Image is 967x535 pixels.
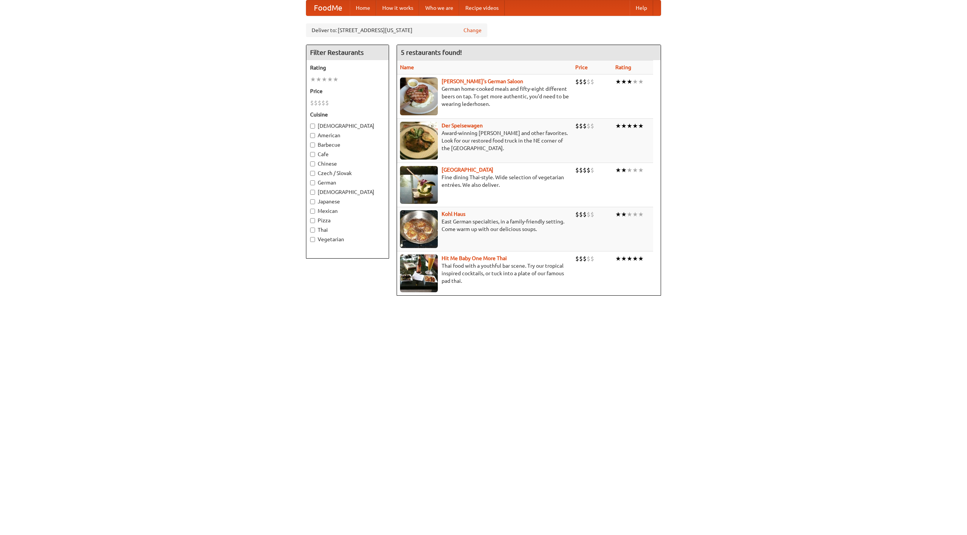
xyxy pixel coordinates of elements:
[310,209,315,214] input: Mexican
[615,64,631,70] a: Rating
[400,64,414,70] a: Name
[442,123,483,129] a: Der Speisewagen
[575,254,579,263] li: $
[583,210,587,219] li: $
[579,78,583,86] li: $
[310,161,315,166] input: Chinese
[310,152,315,157] input: Cafe
[306,23,487,37] div: Deliver to: [STREET_ADDRESS][US_STATE]
[316,75,321,84] li: ★
[632,166,638,174] li: ★
[575,166,579,174] li: $
[419,0,459,16] a: Who we are
[325,99,329,107] li: $
[442,78,523,84] a: [PERSON_NAME]'s German Saloon
[621,166,627,174] li: ★
[615,78,621,86] li: ★
[310,169,385,177] label: Czech / Slovak
[310,236,385,243] label: Vegetarian
[627,166,632,174] li: ★
[310,75,316,84] li: ★
[400,210,438,248] img: kohlhaus.jpg
[310,171,315,176] input: Czech / Slovak
[333,75,338,84] li: ★
[400,254,438,292] img: babythai.jpg
[327,75,333,84] li: ★
[400,122,438,160] img: speisewagen.jpg
[579,122,583,130] li: $
[587,166,590,174] li: $
[310,150,385,158] label: Cafe
[575,210,579,219] li: $
[310,198,385,205] label: Japanese
[621,78,627,86] li: ★
[575,64,588,70] a: Price
[400,262,569,285] p: Thai food with a youthful bar scene. Try our tropical inspired cocktails, or tuck into a plate of...
[587,254,590,263] li: $
[579,210,583,219] li: $
[310,124,315,129] input: [DEMOGRAPHIC_DATA]
[310,99,314,107] li: $
[583,254,587,263] li: $
[321,75,327,84] li: ★
[400,166,438,204] img: satay.jpg
[632,210,638,219] li: ★
[310,218,315,223] input: Pizza
[615,122,621,130] li: ★
[310,141,385,149] label: Barbecue
[627,254,632,263] li: ★
[583,122,587,130] li: $
[590,210,594,219] li: $
[621,254,627,263] li: ★
[400,85,569,108] p: German home-cooked meals and fifty-eight different beers on tap. To get more authentic, you'd nee...
[587,122,590,130] li: $
[321,99,325,107] li: $
[310,237,315,242] input: Vegetarian
[575,122,579,130] li: $
[632,122,638,130] li: ★
[310,122,385,130] label: [DEMOGRAPHIC_DATA]
[376,0,419,16] a: How it works
[627,78,632,86] li: ★
[310,133,315,138] input: American
[590,254,594,263] li: $
[310,207,385,215] label: Mexican
[590,122,594,130] li: $
[621,210,627,219] li: ★
[310,190,315,195] input: [DEMOGRAPHIC_DATA]
[401,49,462,56] ng-pluralize: 5 restaurants found!
[400,174,569,189] p: Fine dining Thai-style. Wide selection of vegetarian entrées. We also deliver.
[583,78,587,86] li: $
[310,188,385,196] label: [DEMOGRAPHIC_DATA]
[310,132,385,139] label: American
[638,166,644,174] li: ★
[579,254,583,263] li: $
[621,122,627,130] li: ★
[442,167,493,173] a: [GEOGRAPHIC_DATA]
[350,0,376,16] a: Home
[615,254,621,263] li: ★
[310,111,385,118] h5: Cuisine
[442,255,507,261] b: Hit Me Baby One More Thai
[587,210,590,219] li: $
[590,78,594,86] li: $
[627,122,632,130] li: ★
[638,210,644,219] li: ★
[638,254,644,263] li: ★
[310,143,315,147] input: Barbecue
[627,210,632,219] li: ★
[615,166,621,174] li: ★
[615,210,621,219] li: ★
[400,78,438,115] img: esthers.jpg
[310,217,385,224] label: Pizza
[442,211,465,217] a: Kohl Haus
[638,122,644,130] li: ★
[310,160,385,167] label: Chinese
[587,78,590,86] li: $
[306,0,350,16] a: FoodMe
[310,226,385,234] label: Thai
[310,179,385,186] label: German
[630,0,653,16] a: Help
